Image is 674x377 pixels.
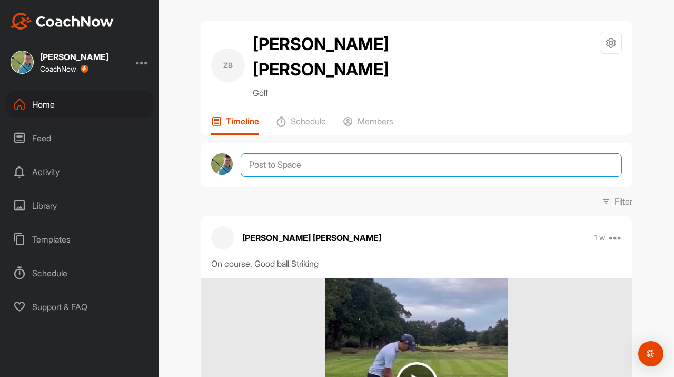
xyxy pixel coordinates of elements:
div: Templates [6,226,154,253]
div: Feed [6,125,154,151]
h2: [PERSON_NAME] [PERSON_NAME] [253,32,395,82]
p: [PERSON_NAME] [PERSON_NAME] [242,231,381,244]
div: Library [6,192,154,219]
img: CoachNow [11,13,114,30]
div: On course. Good ball Striking [211,257,622,270]
div: Activity [6,159,154,185]
p: 1 w [594,233,606,243]
p: Filter [614,195,632,208]
p: Timeline [226,116,259,127]
p: Schedule [291,116,326,127]
div: Schedule [6,260,154,286]
p: Members [358,116,393,127]
div: ZB [211,49,245,82]
div: Support & FAQ [6,294,154,320]
div: CoachNow [40,65,88,73]
img: square_158e1c5d186a7cc6227f9d4b32e341bb.jpg [11,51,34,74]
img: avatar [211,153,233,175]
div: Open Intercom Messenger [638,341,663,366]
div: [PERSON_NAME] [40,53,108,61]
p: Golf [253,86,395,99]
div: Home [6,91,154,118]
